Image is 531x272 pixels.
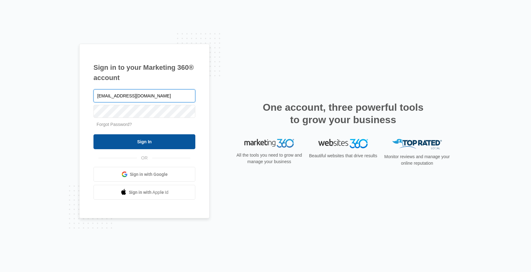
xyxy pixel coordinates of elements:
p: Monitor reviews and manage your online reputation [382,154,452,167]
img: Marketing 360 [244,139,294,148]
input: Sign In [93,134,195,149]
p: Beautiful websites that drive results [308,153,378,159]
span: Sign in with Apple Id [129,189,169,196]
input: Email [93,89,195,102]
a: Sign in with Apple Id [93,185,195,200]
p: All the tools you need to grow and manage your business [234,152,304,165]
a: Forgot Password? [97,122,132,127]
a: Sign in with Google [93,167,195,182]
h2: One account, three powerful tools to grow your business [261,101,425,126]
span: OR [137,155,152,161]
span: Sign in with Google [130,171,168,178]
img: Websites 360 [318,139,368,148]
h1: Sign in to your Marketing 360® account [93,62,195,83]
img: Top Rated Local [392,139,442,149]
